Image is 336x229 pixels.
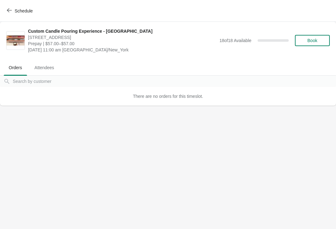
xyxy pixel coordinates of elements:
[12,76,336,87] input: Search by customer
[307,38,317,43] span: Book
[30,62,59,73] span: Attendees
[28,41,216,47] span: Prepay | $57.00–$57.00
[28,28,216,34] span: Custom Candle Pouring Experience - [GEOGRAPHIC_DATA]
[28,34,216,41] span: [STREET_ADDRESS]
[3,5,38,17] button: Schedule
[4,62,27,73] span: Orders
[15,8,33,13] span: Schedule
[133,94,203,99] span: There are no orders for this timeslot.
[28,47,216,53] span: [DATE] 11:00 am [GEOGRAPHIC_DATA]/New_York
[7,36,25,46] img: Custom Candle Pouring Experience - Fort Lauderdale
[295,35,330,46] button: Book
[219,38,251,43] span: 18 of 18 Available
